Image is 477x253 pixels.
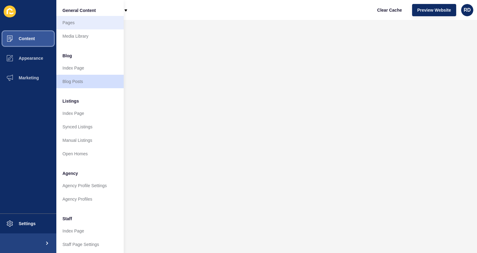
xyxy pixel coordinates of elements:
[56,29,124,43] a: Media Library
[56,16,124,29] a: Pages
[377,7,402,13] span: Clear Cache
[62,7,96,13] span: General Content
[372,4,407,16] button: Clear Cache
[56,134,124,147] a: Manual Listings
[62,170,78,176] span: Agency
[56,224,124,238] a: Index Page
[56,238,124,251] a: Staff Page Settings
[56,120,124,134] a: Synced Listings
[417,7,451,13] span: Preview Website
[56,179,124,192] a: Agency Profile Settings
[62,216,72,222] span: Staff
[56,107,124,120] a: Index Page
[56,75,124,88] a: Blog Posts
[56,192,124,206] a: Agency Profiles
[464,7,471,13] span: RD
[62,53,72,59] span: Blog
[56,61,124,75] a: Index Page
[412,4,456,16] button: Preview Website
[62,98,79,104] span: Listings
[56,147,124,160] a: Open Homes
